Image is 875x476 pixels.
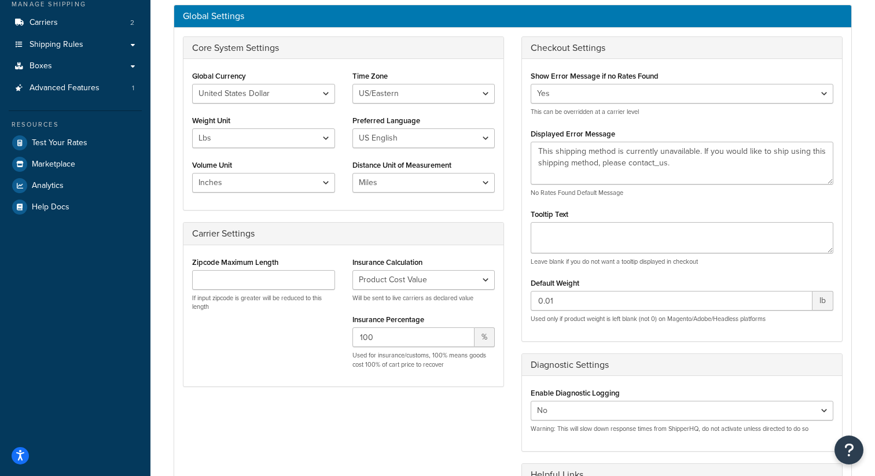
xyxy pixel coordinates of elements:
span: lb [812,291,833,311]
label: Enable Diagnostic Logging [531,389,620,397]
span: Carriers [30,18,58,28]
textarea: This shipping method is currently unavailable. If you would like to ship using this shipping meth... [531,142,833,185]
label: Displayed Error Message [531,130,615,138]
h3: Core System Settings [192,43,495,53]
label: Preferred Language [352,116,420,125]
a: Advanced Features 1 [9,78,142,99]
label: Default Weight [531,279,579,287]
h3: Diagnostic Settings [531,360,833,370]
button: Open Resource Center [834,436,863,464]
p: Leave blank if you do not want a tooltip displayed in checkout [531,257,833,266]
a: Shipping Rules [9,34,142,56]
span: Advanced Features [30,83,100,93]
label: Insurance Percentage [352,315,424,324]
h3: Checkout Settings [531,43,833,53]
p: Warning: This will slow down response times from ShipperHQ, do not activate unless directed to do so [531,425,833,433]
span: Analytics [32,181,64,191]
a: Boxes [9,56,142,77]
li: Advanced Features [9,78,142,99]
label: Global Currency [192,72,246,80]
a: Carriers 2 [9,12,142,34]
a: Help Docs [9,197,142,217]
a: Test Your Rates [9,132,142,153]
p: Will be sent to live carriers as declared value [352,294,495,302]
label: Insurance Calculation [352,258,422,267]
label: Zipcode Maximum Length [192,258,278,267]
p: This can be overridden at a carrier level [531,108,833,116]
div: Resources [9,120,142,130]
label: Volume Unit [192,161,232,169]
span: 2 [130,18,134,28]
p: No Rates Found Default Message [531,189,833,197]
label: Tooltip Text [531,210,568,219]
a: Marketplace [9,154,142,175]
li: Carriers [9,12,142,34]
label: Time Zone [352,72,388,80]
h3: Global Settings [183,11,843,21]
p: If input zipcode is greater will be reduced to this length [192,294,335,312]
h3: Carrier Settings [192,228,495,239]
p: Used only if product weight is left blank (not 0) on Magento/Adobe/Headless platforms [531,315,833,323]
span: Boxes [30,61,52,71]
span: Help Docs [32,202,69,212]
label: Weight Unit [192,116,230,125]
span: % [475,327,495,347]
label: Show Error Message if no Rates Found [531,72,659,80]
p: Used for insurance/customs, 100% means goods cost 100% of cart price to recover [352,351,495,369]
span: 1 [132,83,134,93]
span: Marketplace [32,160,75,169]
span: Test Your Rates [32,138,87,148]
span: Shipping Rules [30,40,83,50]
label: Distance Unit of Measurement [352,161,451,169]
a: Analytics [9,175,142,196]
